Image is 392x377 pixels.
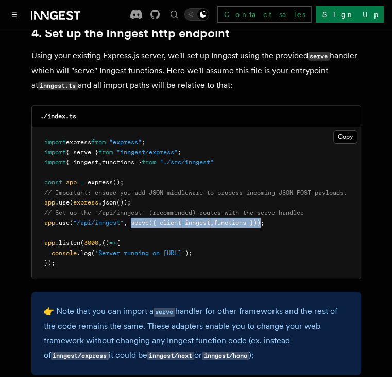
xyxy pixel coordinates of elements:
span: => [109,239,116,246]
span: app [44,199,55,206]
p: Using your existing Express.js server, we'll set up Inngest using the provided handler which will... [31,49,361,93]
span: , [98,239,102,246]
code: inngest/hono [202,352,249,360]
span: ()); [116,199,131,206]
button: Find something... [168,8,180,21]
span: = [80,179,84,186]
span: .json [98,199,116,206]
span: import [44,149,66,156]
span: .log [77,249,91,257]
span: const [44,179,62,186]
span: "inngest/express" [116,149,178,156]
span: { [116,239,120,246]
code: serve [308,52,330,61]
a: serve [154,306,175,316]
span: console [52,249,77,257]
span: () [102,239,109,246]
code: serve [154,308,175,317]
a: Sign Up [316,6,384,23]
span: , [98,159,102,166]
span: "express" [109,138,142,146]
span: ( [70,199,73,206]
span: serve [131,219,149,226]
span: ({ client [149,219,181,226]
span: ( [91,249,95,257]
span: ( [70,219,73,226]
span: }); [44,259,55,266]
a: 4. Set up the Inngest http endpoint [31,26,230,40]
code: inngest/express [51,352,109,360]
span: express [66,138,91,146]
span: .use [55,219,70,226]
span: ; [178,149,181,156]
span: ; [142,138,145,146]
span: { serve } [66,149,98,156]
span: ( [80,239,84,246]
span: from [142,159,156,166]
span: : [181,219,185,226]
code: inngest/next [147,352,194,360]
span: 'Server running on [URL]' [95,249,185,257]
span: "./src/inngest" [160,159,214,166]
span: "/api/inngest" [73,219,124,226]
span: ); [185,249,192,257]
span: 3000 [84,239,98,246]
span: import [44,138,66,146]
span: { inngest [66,159,98,166]
button: Copy [333,130,357,144]
span: functions } [102,159,142,166]
span: from [98,149,113,156]
span: // Important: ensure you add JSON middleware to process incoming JSON POST payloads. [44,189,347,196]
p: 👉 Note that you can import a handler for other frameworks and the rest of the code remains the sa... [44,304,349,363]
span: .listen [55,239,80,246]
span: , [124,219,127,226]
span: inngest [185,219,210,226]
span: express [73,199,98,206]
span: from [91,138,106,146]
a: Contact sales [217,6,312,23]
span: app [66,179,77,186]
span: import [44,159,66,166]
button: Toggle navigation [8,8,21,21]
span: (); [113,179,124,186]
span: functions })); [214,219,264,226]
span: express [88,179,113,186]
code: inngest.ts [38,82,78,90]
span: // Set up the "/api/inngest" (recommended) routes with the serve handler [44,209,304,216]
button: Toggle dark mode [184,8,209,21]
span: , [210,219,214,226]
span: app [44,239,55,246]
code: ./index.ts [40,113,76,120]
span: app [44,219,55,226]
span: .use [55,199,70,206]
